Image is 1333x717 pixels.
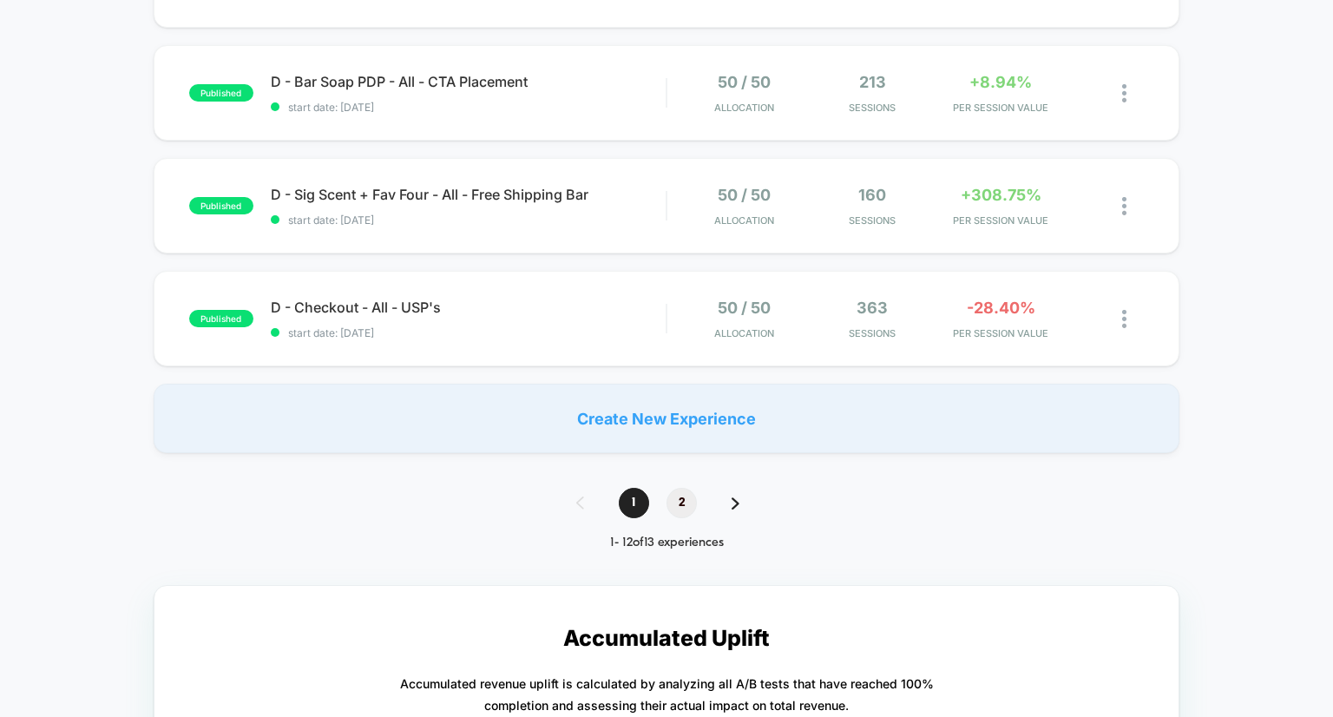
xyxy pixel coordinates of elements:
p: Accumulated Uplift [563,625,770,651]
span: 363 [857,299,888,317]
span: PER SESSION VALUE [941,102,1060,114]
span: +308.75% [961,186,1041,204]
img: close [1122,84,1126,102]
span: Sessions [812,327,932,339]
span: +8.94% [969,73,1032,91]
span: published [189,197,253,214]
img: close [1122,197,1126,215]
div: 1 - 12 of 13 experiences [559,536,774,550]
div: Create New Experience [154,384,1180,453]
span: D - Checkout - All - USP's [271,299,666,316]
span: Allocation [714,214,774,227]
span: 50 / 50 [718,299,771,317]
span: Sessions [812,102,932,114]
span: published [189,84,253,102]
span: start date: [DATE] [271,214,666,227]
span: -28.40% [967,299,1035,317]
span: PER SESSION VALUE [941,327,1060,339]
span: Allocation [714,102,774,114]
span: 50 / 50 [718,73,771,91]
img: pagination forward [732,497,739,510]
span: D - Bar Soap PDP - All - CTA Placement [271,73,666,90]
span: 50 / 50 [718,186,771,204]
span: Sessions [812,214,932,227]
span: 160 [858,186,886,204]
span: Allocation [714,327,774,339]
span: 1 [619,488,649,518]
img: close [1122,310,1126,328]
span: PER SESSION VALUE [941,214,1060,227]
span: D - Sig Scent + Fav Four - All - Free Shipping Bar [271,186,666,203]
span: 213 [859,73,886,91]
span: 2 [666,488,697,518]
span: start date: [DATE] [271,101,666,114]
p: Accumulated revenue uplift is calculated by analyzing all A/B tests that have reached 100% comple... [400,673,934,716]
span: start date: [DATE] [271,326,666,339]
span: published [189,310,253,327]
